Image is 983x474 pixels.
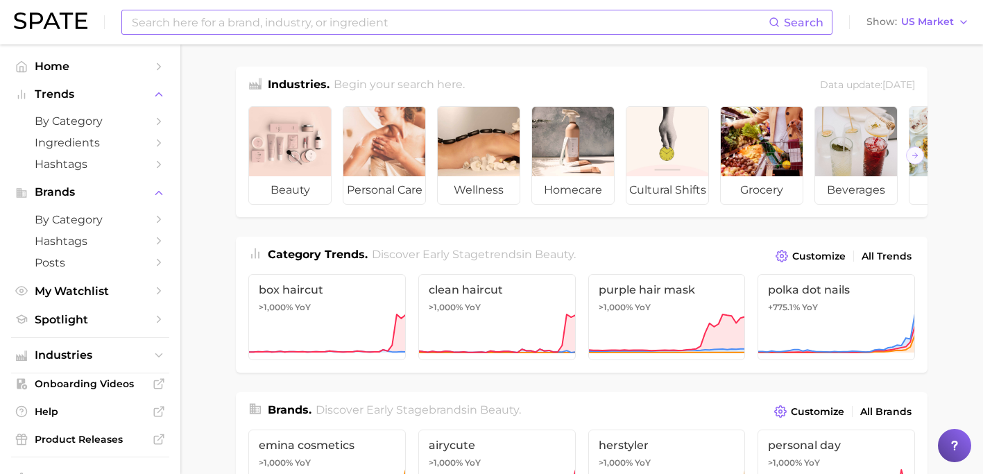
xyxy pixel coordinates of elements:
span: >1,000% [259,457,293,468]
a: All Trends [858,247,915,266]
a: Onboarding Videos [11,373,169,394]
span: Home [35,60,146,73]
span: Discover Early Stage trends in . [372,248,576,261]
span: Onboarding Videos [35,378,146,390]
span: Spotlight [35,313,146,326]
span: clean haircut [429,283,565,296]
span: Product Releases [35,433,146,446]
a: beverages [814,106,898,205]
span: Search [784,16,823,29]
span: >1,000% [259,302,293,312]
a: All Brands [857,403,915,421]
h1: Industries. [268,76,330,95]
span: airycute [429,439,565,452]
span: >1,000% [429,457,463,468]
a: by Category [11,110,169,132]
span: Industries [35,349,146,362]
span: herstyler [599,439,735,452]
span: Ingredients [35,136,146,149]
span: Customize [792,251,846,262]
a: polka dot nails+775.1% YoY [758,274,915,360]
a: Posts [11,252,169,273]
a: Home [11,56,169,77]
img: SPATE [14,12,87,29]
span: personal care [343,176,425,204]
a: My Watchlist [11,280,169,302]
button: Brands [11,182,169,203]
span: box haircut [259,283,395,296]
a: grocery [720,106,803,205]
span: wellness [438,176,520,204]
button: Customize [772,246,849,266]
a: box haircut>1,000% YoY [248,274,406,360]
button: Customize [771,402,848,421]
span: YoY [465,302,481,313]
span: >1,000% [599,457,633,468]
span: >1,000% [599,302,633,312]
button: ShowUS Market [863,13,973,31]
span: >1,000% [768,457,802,468]
button: Industries [11,345,169,366]
span: polka dot nails [768,283,905,296]
span: cultural shifts [626,176,708,204]
span: Hashtags [35,158,146,171]
h2: Begin your search here. [334,76,465,95]
span: purple hair mask [599,283,735,296]
button: Scroll Right [906,146,924,164]
a: homecare [531,106,615,205]
a: Spotlight [11,309,169,330]
span: beauty [249,176,331,204]
a: Hashtags [11,153,169,175]
a: personal care [343,106,426,205]
span: Help [35,405,146,418]
span: grocery [721,176,803,204]
span: My Watchlist [35,285,146,298]
a: Product Releases [11,429,169,450]
span: Hashtags [35,235,146,248]
span: US Market [901,18,954,26]
span: beauty [535,248,574,261]
span: Category Trends . [268,248,368,261]
a: Help [11,401,169,422]
span: Customize [791,406,844,418]
span: YoY [635,457,651,468]
span: by Category [35,115,146,128]
span: emina cosmetics [259,439,395,452]
span: All Brands [860,406,912,418]
a: cultural shifts [626,106,709,205]
a: clean haircut>1,000% YoY [418,274,576,360]
span: Discover Early Stage brands in . [316,403,521,416]
span: YoY [295,302,311,313]
a: Ingredients [11,132,169,153]
input: Search here for a brand, industry, or ingredient [130,10,769,34]
span: beauty [480,403,519,416]
span: Trends [35,88,146,101]
span: Show [866,18,897,26]
span: All Trends [862,251,912,262]
span: by Category [35,213,146,226]
span: YoY [465,457,481,468]
span: Posts [35,256,146,269]
a: wellness [437,106,520,205]
div: Data update: [DATE] [820,76,915,95]
a: purple hair mask>1,000% YoY [588,274,746,360]
span: Brands . [268,403,311,416]
span: +775.1% [768,302,800,312]
span: personal day [768,439,905,452]
a: beauty [248,106,332,205]
span: YoY [804,457,820,468]
span: homecare [532,176,614,204]
span: >1,000% [429,302,463,312]
a: Hashtags [11,230,169,252]
span: beverages [815,176,897,204]
button: Trends [11,84,169,105]
span: Brands [35,186,146,198]
span: YoY [295,457,311,468]
span: YoY [802,302,818,313]
a: by Category [11,209,169,230]
span: YoY [635,302,651,313]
